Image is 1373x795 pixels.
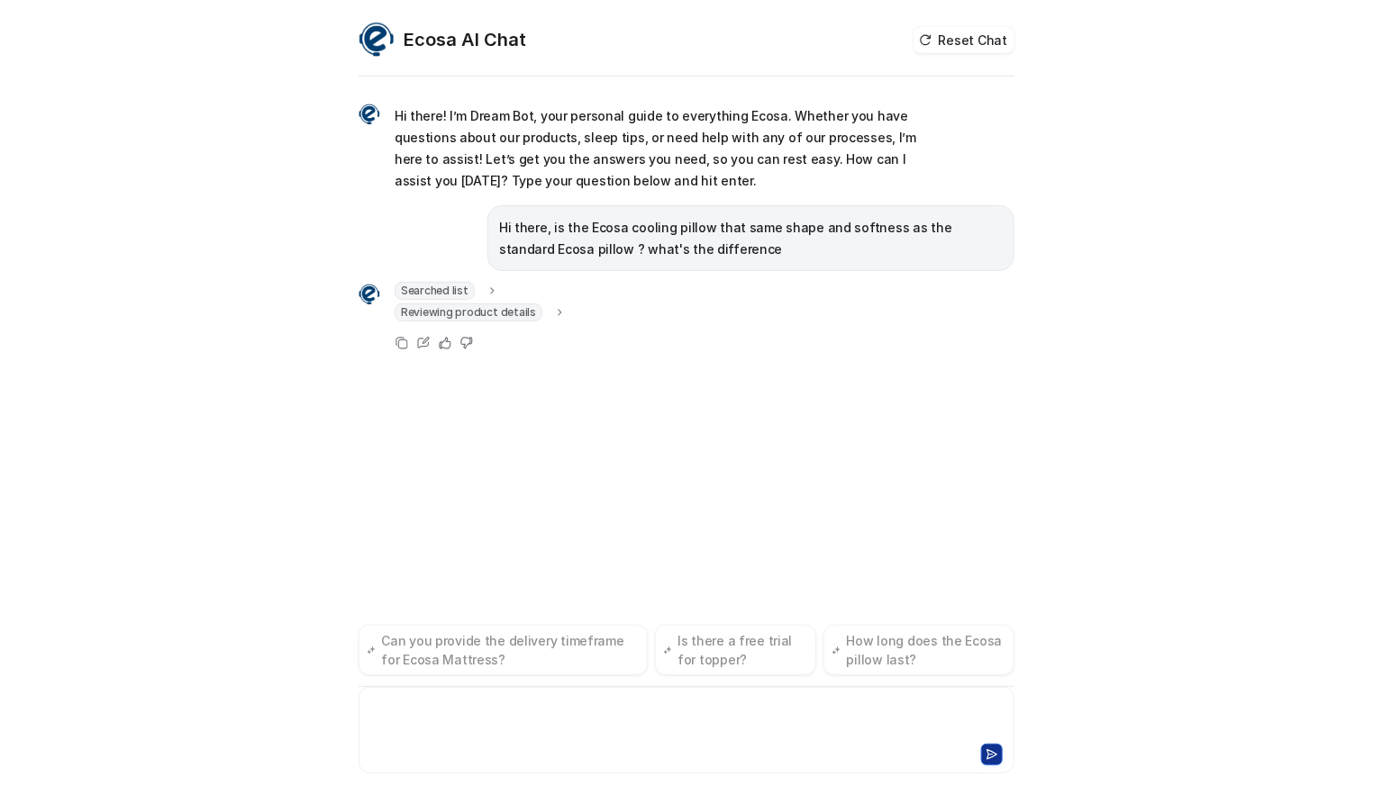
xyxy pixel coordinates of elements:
[359,284,380,305] img: Widget
[914,27,1014,53] button: Reset Chat
[359,22,395,58] img: Widget
[823,625,1014,675] button: How long does the Ecosa pillow last?
[359,625,648,675] button: Can you provide the delivery timeframe for Ecosa Mattress?
[395,282,475,300] span: Searched list
[499,217,1003,260] p: Hi there, is the Ecosa cooling pillow that same shape and softness as the standard Ecosa pillow ?...
[404,27,526,52] h2: Ecosa AI Chat
[395,303,542,321] span: Reviewing product details
[359,104,380,125] img: Widget
[395,105,922,192] p: Hi there! I’m Dream Bot, your personal guide to everything Ecosa. Whether you have questions abou...
[655,625,816,675] button: Is there a free trial for topper?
